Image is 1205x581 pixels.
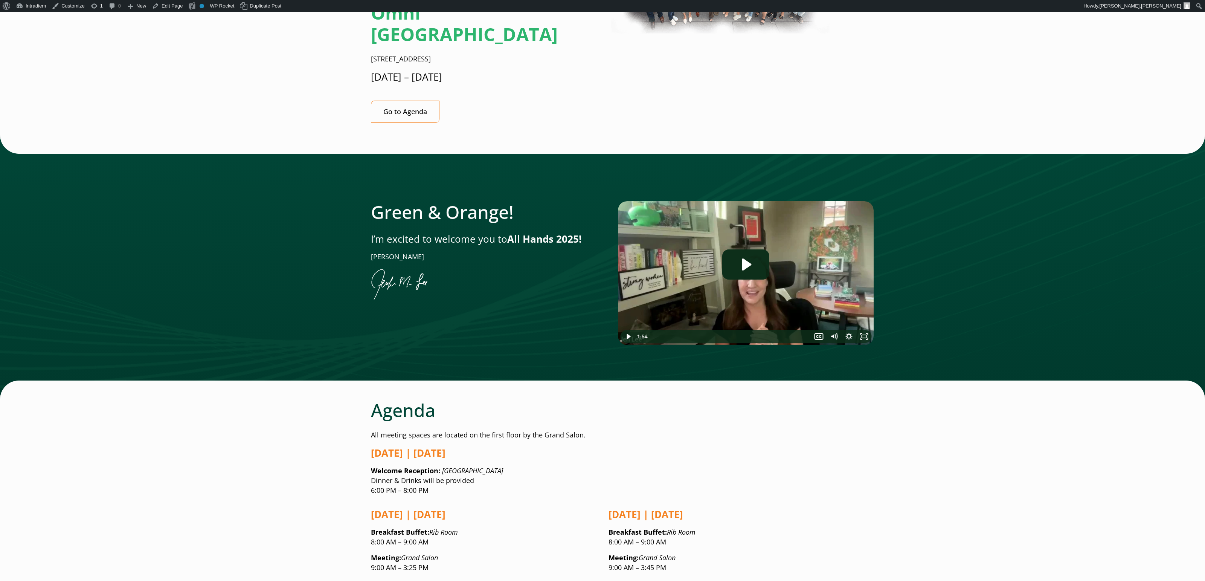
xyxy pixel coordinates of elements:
div: No index [200,4,204,8]
strong: : [609,527,667,537]
p: [DATE] – [DATE] [371,70,596,84]
p: 9:00 AM – 3:45 PM [609,553,834,573]
p: 8:00 AM – 9:00 AM [371,527,596,547]
p: All meeting spaces are located on the first floor by the Grand Salon. [371,430,834,440]
a: Go to Agenda [371,101,439,123]
em: [GEOGRAPHIC_DATA] [442,466,503,475]
p: 8:00 AM – 9:00 AM [609,527,834,547]
p: I’m excited to welcome you to [371,232,587,246]
h2: Green & Orange! [371,201,587,223]
strong: Omni [GEOGRAPHIC_DATA] [371,0,558,47]
strong: [DATE] | [DATE] [371,508,445,521]
strong: [DATE] | [DATE] [609,508,683,521]
strong: Breakfast Buffet [371,527,427,537]
strong: [DATE] | [DATE] [371,446,445,460]
strong: Breakfast Buffet [609,527,665,537]
em: Grand Salon [401,553,438,562]
p: [PERSON_NAME] [371,252,587,262]
strong: : [371,527,429,537]
p: [STREET_ADDRESS] [371,54,596,64]
h2: Agenda [371,399,834,421]
em: Rib Room [429,527,458,537]
em: Rib Room [667,527,696,537]
p: Dinner & Drinks will be provided 6:00 PM – 8:00 PM [371,466,834,495]
strong: Meeting: [371,553,401,562]
strong: All Hands 2025! [507,232,581,246]
em: Grand Salon [639,553,676,562]
span: [PERSON_NAME].[PERSON_NAME] [1100,3,1181,9]
strong: Welcome Reception: [371,466,440,475]
p: 9:00 AM – 3:25 PM [371,553,596,573]
strong: Meeting: [609,553,639,562]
